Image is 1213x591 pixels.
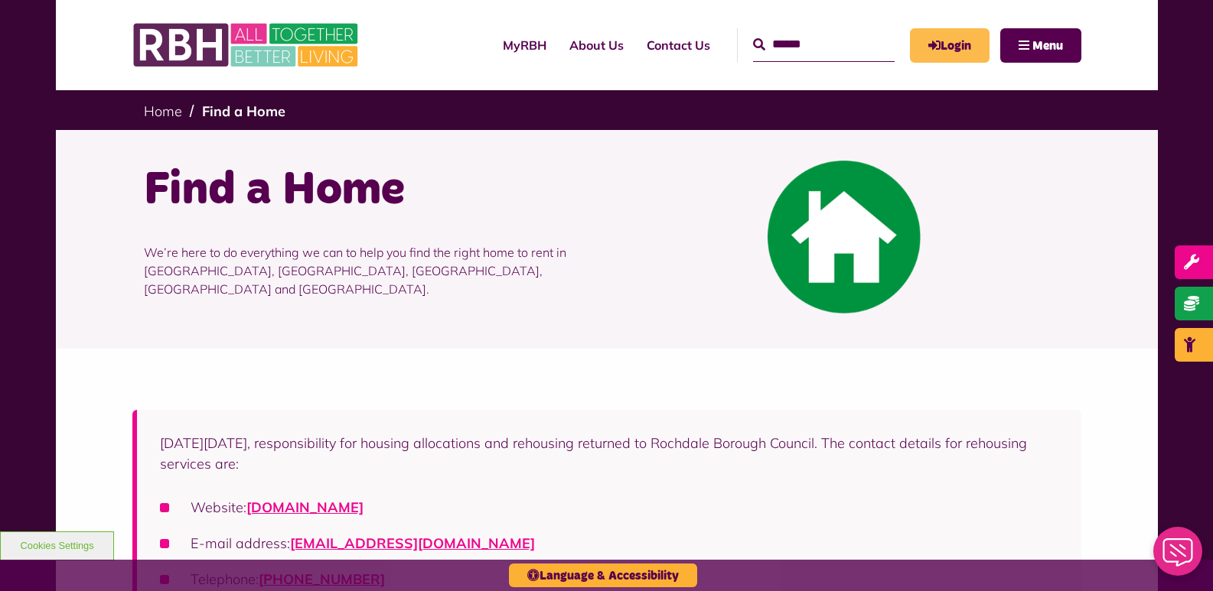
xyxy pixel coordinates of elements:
p: [DATE][DATE], responsibility for housing allocations and rehousing returned to Rochdale Borough C... [160,433,1058,474]
a: Home [144,102,182,120]
button: Language & Accessibility [509,563,697,587]
img: RBH [132,15,362,75]
li: Website: [160,497,1058,518]
input: Search [753,28,895,61]
a: Contact Us [635,24,722,66]
p: We’re here to do everything we can to help you find the right home to rent in [GEOGRAPHIC_DATA], ... [144,220,595,321]
button: Navigation [1000,28,1081,63]
a: About Us [558,24,635,66]
span: Menu [1032,40,1063,52]
h1: Find a Home [144,161,595,220]
a: MyRBH [910,28,990,63]
a: [DOMAIN_NAME] [246,498,364,516]
img: Find A Home [768,161,921,313]
li: E-mail address: [160,533,1058,554]
a: MyRBH [491,24,558,66]
iframe: Netcall Web Assistant for live chat [1144,522,1213,591]
a: Find a Home [202,102,285,120]
a: [EMAIL_ADDRESS][DOMAIN_NAME] [290,534,535,552]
